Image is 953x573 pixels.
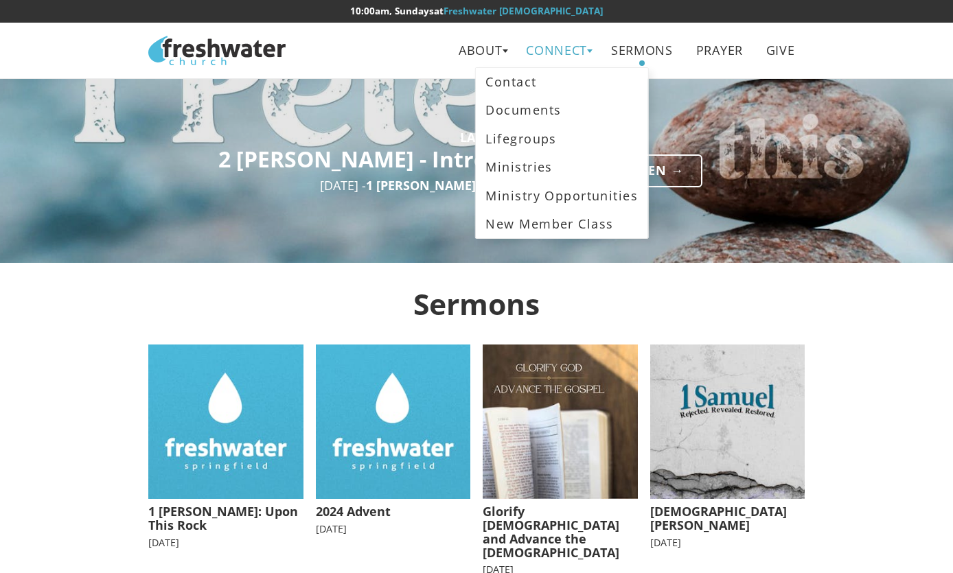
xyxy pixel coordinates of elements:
[476,153,647,181] a: Ministries
[476,125,647,153] a: Lifegroups
[476,96,647,124] a: Documents
[476,181,647,209] a: Ministry Opportunities
[476,68,647,96] a: Contact
[476,210,647,238] a: New Member Class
